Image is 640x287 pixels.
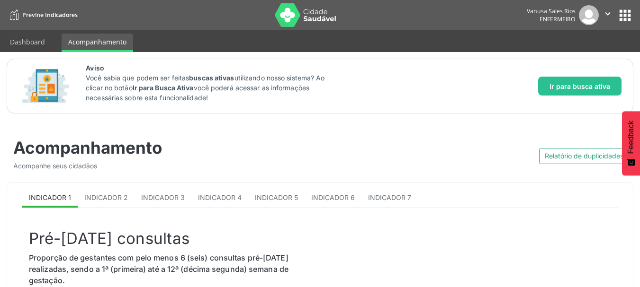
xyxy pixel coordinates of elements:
a: Dashboard [3,34,52,50]
span: Indicador 3 [141,193,185,201]
div: Acompanhe seus cidadãos [13,161,314,171]
p: Você sabia que podem ser feitas utilizando nosso sistema? Ao clicar no botão você poderá acessar ... [86,73,336,103]
span: Ir para busca ativa [550,81,610,91]
span: Enfermeiro [540,15,576,23]
div: Acompanhamento [13,138,314,157]
span: Indicador 6 [311,193,355,201]
strong: buscas ativas [189,74,234,82]
strong: Ir para Busca Ativa [133,84,194,92]
div: Vanusa Sales Rios [527,7,576,15]
i:  [603,9,613,19]
span: Aviso [86,63,336,73]
a: Acompanhamento [62,34,133,52]
span: Relatório de duplicidades [545,151,623,161]
span: Indicador 7 [368,193,411,201]
span: Indicador 4 [198,193,242,201]
span: Proporção de gestantes com pelo menos 6 (seis) consultas pré-[DATE] realizadas, sendo a 1ª (prime... [29,253,288,285]
span: Pré-[DATE] consultas [29,229,189,248]
span: Previne Indicadores [22,11,78,19]
img: img [579,5,599,25]
button: apps [617,7,633,24]
span: Indicador 2 [84,193,128,201]
button: Feedback - Mostrar pesquisa [622,111,640,175]
span: Feedback [627,121,635,154]
img: Imagem de CalloutCard [18,65,72,107]
span: Indicador 5 [255,193,298,201]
